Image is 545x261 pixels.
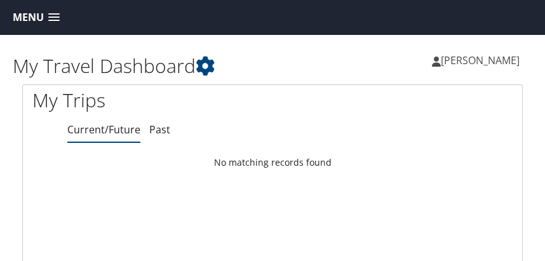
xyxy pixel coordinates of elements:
td: No matching records found [23,151,522,174]
span: Menu [13,11,44,23]
a: Past [149,123,170,137]
h1: My Trips [32,87,263,114]
h1: My Travel Dashboard [13,53,272,79]
span: [PERSON_NAME] [441,53,520,67]
a: Current/Future [67,123,140,137]
a: [PERSON_NAME] [432,41,532,79]
a: Menu [6,7,66,28]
